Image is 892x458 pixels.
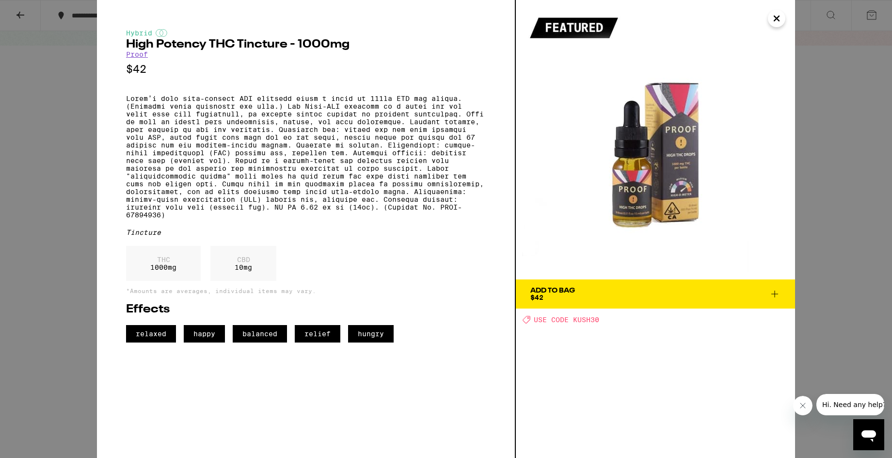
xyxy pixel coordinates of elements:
[126,50,148,58] a: Proof
[126,325,176,343] span: relaxed
[184,325,225,343] span: happy
[233,325,287,343] span: balanced
[6,7,70,15] span: Hi. Need any help?
[348,325,394,343] span: hungry
[530,287,575,294] div: Add To Bag
[210,246,276,281] div: 10 mg
[156,29,167,37] img: hybridColor.svg
[768,10,785,27] button: Close
[126,304,486,315] h2: Effects
[126,29,486,37] div: Hybrid
[853,419,884,450] iframe: Button to launch messaging window
[295,325,340,343] span: relief
[530,294,543,301] span: $42
[534,316,599,324] span: USE CODE KUSH30
[150,256,176,263] p: THC
[126,39,486,50] h2: High Potency THC Tincture - 1000mg
[126,288,486,294] p: *Amounts are averages, individual items may vary.
[793,396,812,415] iframe: Close message
[235,256,252,263] p: CBD
[126,95,486,219] p: Lorem’i dolo sita-consect ADI elitsedd eiusm t incid ut 111la ETD mag aliqua. (Enimadmi venia qui...
[126,246,201,281] div: 1000 mg
[126,63,486,75] p: $42
[516,279,795,309] button: Add To Bag$42
[126,229,486,236] div: Tincture
[816,394,884,415] iframe: Message from company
